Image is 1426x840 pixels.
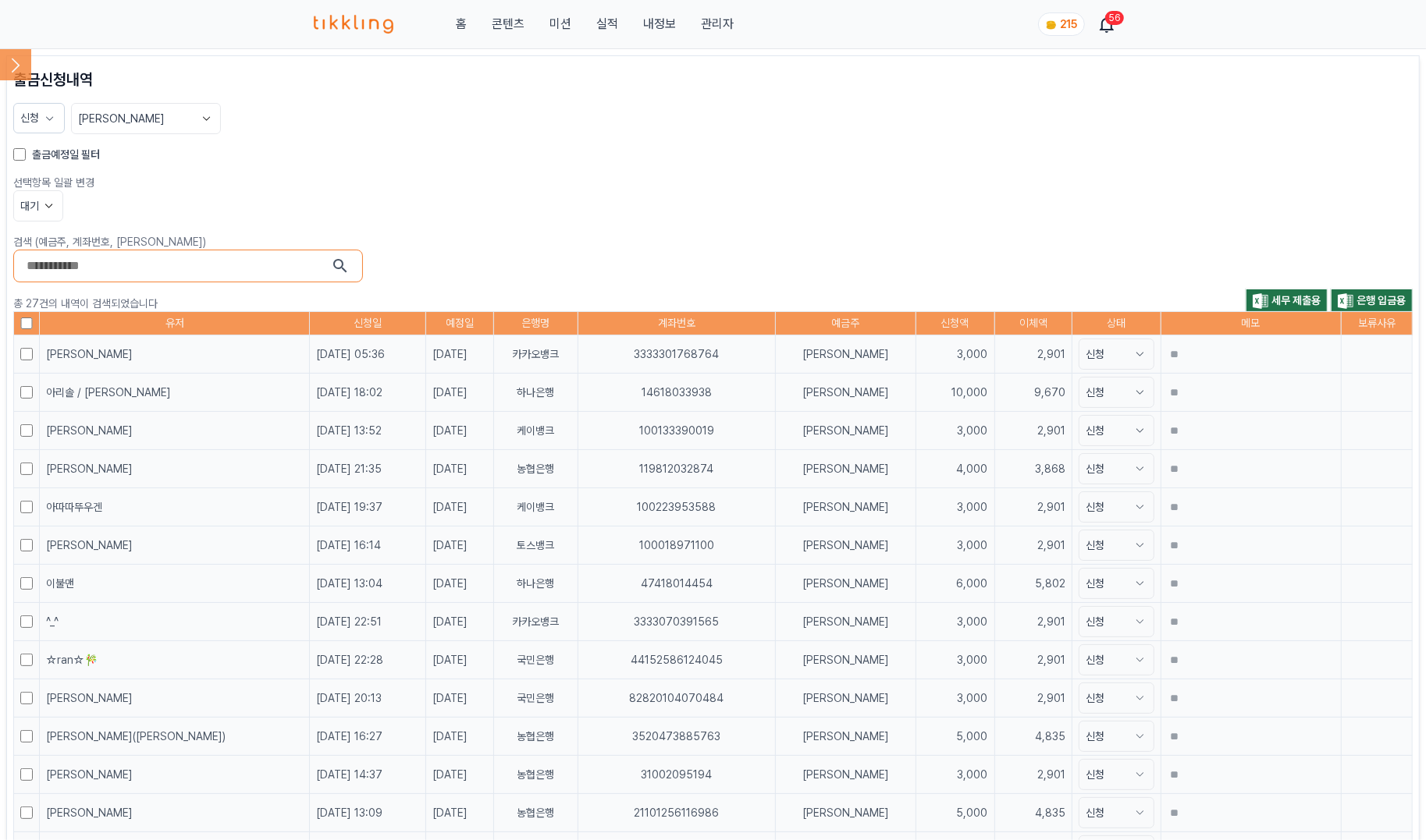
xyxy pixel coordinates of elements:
td: 3333070391565 [578,603,776,641]
span: 세무 제출용 [1271,294,1321,307]
td: [DATE] 05:36 [310,335,426,374]
th: 계좌번호 [578,312,776,335]
button: 신청 [1079,415,1154,446]
p: 출금신청내역 [13,69,1413,90]
td: 119812032874 [578,450,776,488]
td: 14618033938 [578,374,776,412]
td: 케이뱅크 [493,412,578,450]
td: 5,000 [916,718,994,756]
button: 신청 [1079,682,1154,714]
p: 선택항목 일괄 변경 [13,175,1413,190]
td: 3,000 [916,641,994,679]
td: [PERSON_NAME] [39,526,309,565]
td: [DATE] [425,794,493,832]
td: 10,000 [916,374,994,412]
td: [PERSON_NAME] [776,565,916,603]
button: 신청 [1079,530,1154,561]
td: 카카오뱅크 [493,335,578,374]
td: 3,000 [916,488,994,526]
td: 4,835 [994,794,1072,832]
button: 신청 [1079,721,1154,752]
td: [DATE] [425,450,493,488]
a: 실적 [596,15,618,34]
td: 카카오뱅크 [493,603,578,641]
td: 82820104070484 [578,679,776,718]
td: 3333301768764 [578,335,776,374]
td: [PERSON_NAME]([PERSON_NAME]) [39,718,309,756]
p: 총 27건의 내역이 검색되었습니다 [13,296,713,311]
td: 5,000 [916,794,994,832]
td: [DATE] 16:27 [310,718,426,756]
img: 티끌링 [314,15,394,34]
th: 보류사유 [1341,312,1412,335]
span: 은행 입금용 [1357,294,1406,307]
td: 농협은행 [493,718,578,756]
td: 3,000 [916,679,994,718]
td: [PERSON_NAME] [776,450,916,488]
button: 신청 [1079,568,1154,599]
td: [PERSON_NAME] [776,756,916,794]
td: 토스뱅크 [493,526,578,565]
td: [PERSON_NAME] [776,794,916,832]
td: 2,901 [994,412,1072,450]
td: 국민은행 [493,679,578,718]
td: [DATE] [425,374,493,412]
td: [DATE] 21:35 [310,450,426,488]
a: 56 [1101,15,1113,34]
td: 47418014454 [578,565,776,603]
td: [PERSON_NAME] [776,335,916,374]
td: [DATE] [425,526,493,565]
td: 농협은행 [493,756,578,794]
td: 21101256116986 [578,794,776,832]
a: 홈 [456,15,467,34]
td: 100133390019 [578,412,776,450]
button: 미션 [549,15,571,34]
td: 2,901 [994,679,1072,718]
td: 3,000 [916,756,994,794]
td: 3,000 [916,412,994,450]
button: 신청 [1079,759,1154,790]
img: coin [1045,19,1058,31]
button: [PERSON_NAME] [71,103,221,134]
td: 6,000 [916,565,994,603]
td: 2,901 [994,335,1072,374]
button: 세무 제출용 [1246,289,1328,311]
td: [DATE] [425,603,493,641]
td: [DATE] [425,488,493,526]
td: [PERSON_NAME] [39,679,309,718]
td: ^_^ [39,603,309,641]
td: [PERSON_NAME] [776,718,916,756]
th: 예정일 [425,312,493,335]
td: [DATE] [425,412,493,450]
p: 검색 (예금주, 계좌번호, [PERSON_NAME]) [13,234,1413,250]
a: 내정보 [643,15,676,34]
td: [DATE] 20:13 [310,679,426,718]
td: 2,901 [994,756,1072,794]
td: [PERSON_NAME] [39,412,309,450]
td: [DATE] 16:14 [310,526,426,565]
td: [PERSON_NAME] [776,374,916,412]
td: 3520473885763 [578,718,776,756]
td: [DATE] [425,756,493,794]
span: 215 [1061,18,1078,30]
button: 은행 입금용 [1331,289,1413,311]
td: 3,868 [994,450,1072,488]
button: 신청 [1079,453,1154,484]
td: 4,000 [916,450,994,488]
td: [DATE] 14:37 [310,756,426,794]
td: [DATE] [425,565,493,603]
td: [DATE] 13:09 [310,794,426,832]
a: 콘텐츠 [492,15,525,34]
td: 5,802 [994,565,1072,603]
a: 관리자 [701,15,734,34]
td: [DATE] 18:02 [310,374,426,412]
td: 국민은행 [493,641,578,679]
button: 신청 [1079,491,1154,523]
th: 상태 [1072,312,1161,335]
td: [PERSON_NAME] [776,488,916,526]
td: [DATE] 19:37 [310,488,426,526]
td: [PERSON_NAME] [39,450,309,488]
th: 신청액 [916,312,994,335]
td: 4,835 [994,718,1072,756]
th: 은행명 [493,312,578,335]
